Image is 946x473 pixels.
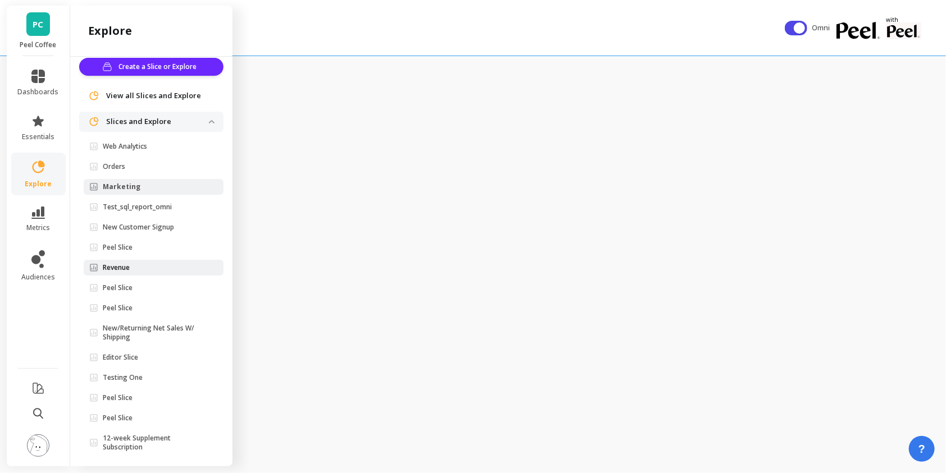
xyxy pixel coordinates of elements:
p: New Customer Signup [103,223,174,232]
span: metrics [26,223,50,232]
span: Omni [812,22,832,34]
span: ? [918,441,925,457]
p: Peel Slice [103,414,132,423]
p: Peel Slice [103,393,132,402]
p: Test_sql_report_omni [103,203,172,212]
p: Peel Coffee [18,40,59,49]
p: Peel Slice [103,283,132,292]
p: New/Returning Net Sales W/ Shipping [103,324,209,342]
button: Create a Slice or Explore [79,58,223,76]
p: Web Analytics [103,142,147,151]
button: ? [909,436,935,462]
img: profile picture [27,434,49,457]
span: dashboards [18,88,59,97]
p: Testing One [103,373,143,382]
p: Peel Slice [103,304,132,313]
img: navigation item icon [88,90,99,102]
img: navigation item icon [88,116,99,127]
p: Orders [103,162,125,171]
span: View all Slices and Explore [106,90,201,102]
a: View all Slices and Explore [106,90,214,102]
p: Peel Slice [103,243,132,252]
h2: explore [88,23,132,39]
p: with [886,17,921,22]
span: explore [25,180,52,189]
span: audiences [21,273,55,282]
iframe: Omni Embed [76,54,946,473]
img: partner logo [886,22,921,39]
span: essentials [22,132,54,141]
img: down caret icon [209,120,214,123]
span: PC [33,18,44,31]
p: Marketing [103,182,140,191]
p: Revenue [103,263,130,272]
span: Create a Slice or Explore [118,61,200,72]
p: Editor Slice [103,353,138,362]
p: Slices and Explore [106,116,209,127]
p: 12-week Supplement Subscription [103,434,209,452]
